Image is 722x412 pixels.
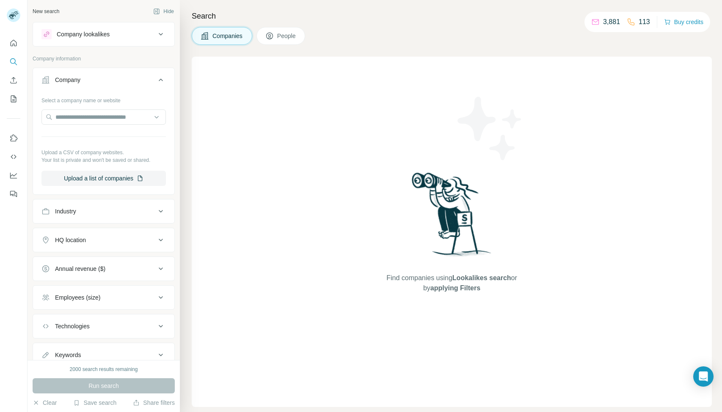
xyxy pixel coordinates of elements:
[41,156,166,164] p: Your list is private and won't be saved or shared.
[55,351,81,359] div: Keywords
[55,322,90,330] div: Technologies
[55,236,86,244] div: HQ location
[7,35,20,51] button: Quick start
[408,170,496,265] img: Surfe Illustration - Woman searching with binoculars
[33,345,174,365] button: Keywords
[384,273,519,293] span: Find companies using or by
[430,284,480,292] span: applying Filters
[212,32,243,40] span: Companies
[57,30,110,38] div: Company lookalikes
[55,76,80,84] div: Company
[33,55,175,63] p: Company information
[7,149,20,164] button: Use Surfe API
[133,398,175,407] button: Share filters
[33,316,174,336] button: Technologies
[33,70,174,93] button: Company
[73,398,116,407] button: Save search
[277,32,297,40] span: People
[7,168,20,183] button: Dashboard
[55,207,76,216] div: Industry
[192,10,712,22] h4: Search
[70,366,138,373] div: 2000 search results remaining
[452,90,528,166] img: Surfe Illustration - Stars
[7,186,20,202] button: Feedback
[664,16,703,28] button: Buy credits
[55,265,105,273] div: Annual revenue ($)
[33,259,174,279] button: Annual revenue ($)
[33,398,57,407] button: Clear
[7,73,20,88] button: Enrich CSV
[41,93,166,104] div: Select a company name or website
[55,293,100,302] div: Employees (size)
[33,8,59,15] div: New search
[33,287,174,308] button: Employees (size)
[33,24,174,44] button: Company lookalikes
[41,149,166,156] p: Upload a CSV of company websites.
[603,17,620,27] p: 3,881
[7,131,20,146] button: Use Surfe on LinkedIn
[147,5,180,18] button: Hide
[452,274,511,281] span: Lookalikes search
[639,17,650,27] p: 113
[693,366,714,387] div: Open Intercom Messenger
[33,230,174,250] button: HQ location
[7,91,20,106] button: My lists
[41,171,166,186] button: Upload a list of companies
[33,201,174,221] button: Industry
[7,54,20,69] button: Search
